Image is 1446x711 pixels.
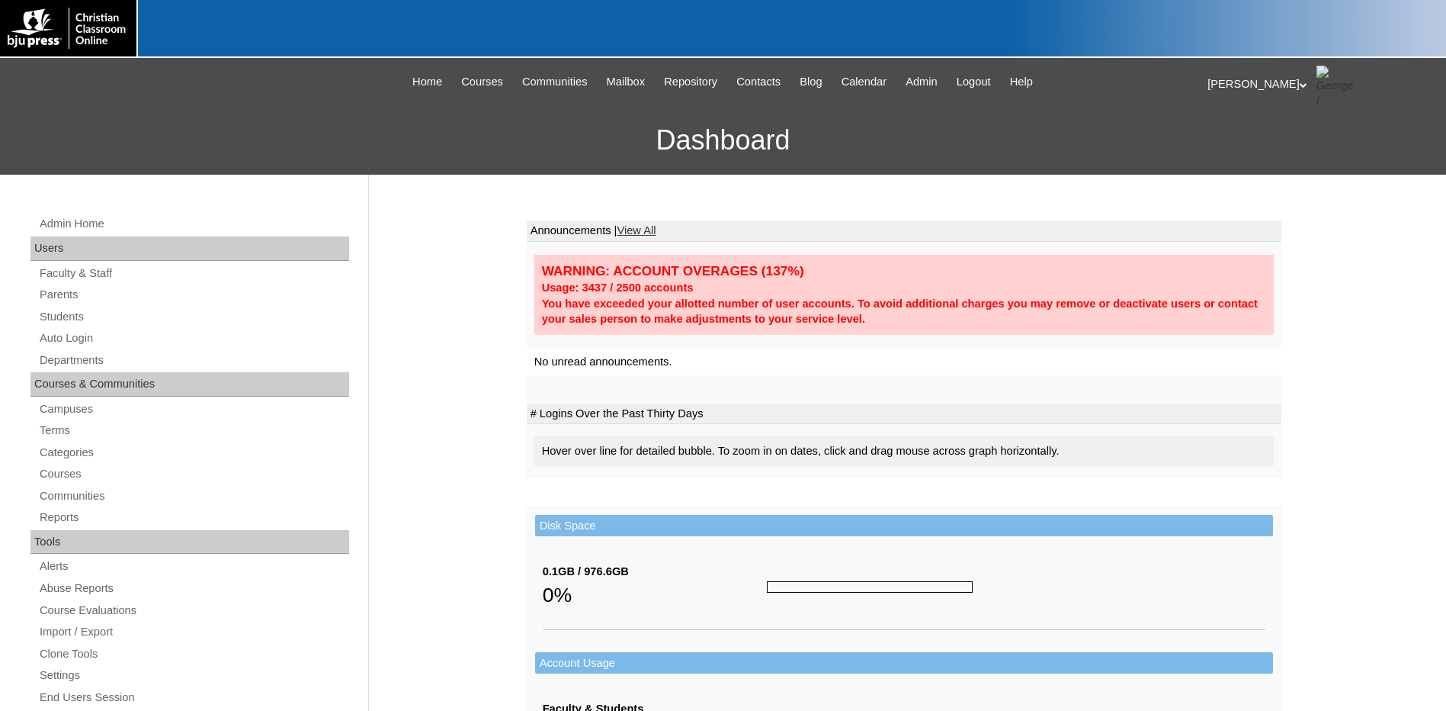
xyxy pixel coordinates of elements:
a: Help [1002,73,1040,91]
a: Reports [38,508,349,527]
h3: Dashboard [8,106,1438,175]
span: Blog [800,73,822,91]
a: Courses [38,465,349,484]
div: WARNING: ACCOUNT OVERAGES (137%) [542,262,1266,280]
a: Clone Tools [38,645,349,664]
a: Alerts [38,557,349,576]
a: Mailbox [599,73,653,91]
td: # Logins Over the Past Thirty Days [527,404,1281,425]
a: Faculty & Staff [38,264,349,283]
span: Admin [906,73,938,91]
td: Disk Space [535,515,1273,537]
div: 0% [543,580,767,610]
div: Courses & Communities [30,372,349,397]
a: Admin Home [38,214,349,233]
span: Mailbox [607,73,646,91]
a: Course Evaluations [38,601,349,620]
img: George / Distance Learning Online Staff [1316,66,1355,104]
div: Hover over line for detailed bubble. To zoom in on dates, click and drag mouse across graph horiz... [534,436,1274,467]
a: Repository [656,73,725,91]
a: Contacts [729,73,788,91]
a: Abuse Reports [38,579,349,598]
span: Calendar [842,73,887,91]
a: Import / Export [38,623,349,642]
img: logo-white.png [8,8,129,49]
div: 0.1GB / 976.6GB [543,564,767,580]
div: Users [30,236,349,261]
td: Account Usage [535,652,1273,674]
a: View All [617,224,656,236]
span: Logout [957,73,991,91]
a: Campuses [38,400,349,419]
a: Terms [38,421,349,440]
a: Students [38,307,349,327]
a: Communities [38,487,349,506]
a: Settings [38,666,349,685]
a: Courses [454,73,511,91]
a: Calendar [834,73,894,91]
span: Communities [522,73,588,91]
a: Communities [515,73,595,91]
a: Admin [898,73,945,91]
a: Categories [38,443,349,462]
a: Blog [792,73,829,91]
a: Logout [949,73,999,91]
div: Tools [30,530,349,555]
td: No unread announcements. [527,348,1281,376]
a: Home [405,73,450,91]
span: Contacts [736,73,781,91]
strong: Usage: 3437 / 2500 accounts [542,282,694,294]
div: [PERSON_NAME] [1207,66,1431,104]
a: Departments [38,351,349,370]
span: Courses [461,73,503,91]
a: End Users Session [38,688,349,707]
span: Home [412,73,442,91]
div: You have exceeded your allotted number of user accounts. To avoid additional charges you may remo... [542,296,1266,327]
a: Parents [38,285,349,304]
td: Announcements | [527,220,1281,242]
span: Help [1010,73,1033,91]
span: Repository [664,73,717,91]
a: Auto Login [38,329,349,348]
